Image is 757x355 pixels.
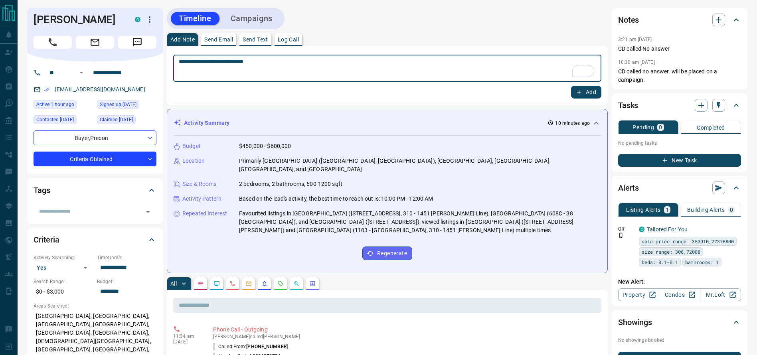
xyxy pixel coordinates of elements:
span: Call [34,36,72,49]
div: Wed Sep 05 2018 [97,115,156,126]
button: Timeline [171,12,219,25]
span: [PHONE_NUMBER] [246,344,288,349]
div: Tue Feb 11 2025 [34,115,93,126]
button: Open [77,68,86,77]
p: 0 [730,207,733,213]
a: Tailored For You [647,226,688,233]
svg: Email Verified [44,87,49,93]
p: Building Alerts [687,207,725,213]
h2: Alerts [618,181,639,194]
span: Email [76,36,114,49]
p: [DATE] [173,339,201,345]
p: 3:21 pm [DATE] [618,37,652,42]
div: Tasks [618,96,741,115]
p: Add Note [170,37,195,42]
p: Search Range: [34,278,93,285]
p: Repeated Interest [182,209,227,218]
h2: Tasks [618,99,638,112]
p: Off [618,225,634,233]
p: $0 - $3,000 [34,285,93,298]
p: Primarily [GEOGRAPHIC_DATA] ([GEOGRAPHIC_DATA], [GEOGRAPHIC_DATA]), [GEOGRAPHIC_DATA], [GEOGRAPHI... [239,157,601,174]
p: Areas Searched: [34,302,156,310]
p: CD called No answer [618,45,741,53]
span: Contacted [DATE] [36,116,74,124]
div: Activity Summary10 minutes ago [174,116,601,130]
p: No pending tasks [618,137,741,149]
span: beds: 0.1-0.1 [642,258,678,266]
p: Favourited listings in [GEOGRAPHIC_DATA] ([STREET_ADDRESS], 310 - 1451 [PERSON_NAME] Line), [GEOG... [239,209,601,235]
p: Log Call [278,37,299,42]
div: condos.ca [135,17,140,22]
button: Open [142,206,154,217]
h1: [PERSON_NAME] [34,13,123,26]
svg: Calls [229,280,236,287]
p: Send Email [204,37,233,42]
p: 2 bedrooms, 2 bathrooms, 600-1200 sqft [239,180,342,188]
p: Listing Alerts [626,207,661,213]
p: New Alert: [618,278,741,286]
svg: Requests [277,280,284,287]
p: Based on the lead's activity, the best time to reach out is: 10:00 PM - 12:00 AM [239,195,433,203]
svg: Notes [198,280,204,287]
button: Add [571,86,601,99]
svg: Opportunities [293,280,300,287]
h2: Showings [618,316,652,329]
svg: Emails [245,280,252,287]
button: Regenerate [362,247,412,260]
p: Called From: [213,343,288,350]
p: $450,000 - $600,000 [239,142,291,150]
p: 10 minutes ago [555,120,590,127]
div: Tue Oct 14 2025 [34,100,93,111]
p: Activity Pattern [182,195,221,203]
div: Yes [34,261,93,274]
a: Mr.Loft [700,288,741,301]
div: Wed Sep 05 2018 [97,100,156,111]
h2: Tags [34,184,50,197]
svg: Agent Actions [309,280,316,287]
p: 11:34 am [173,333,201,339]
span: size range: 306,72088 [642,248,700,256]
h2: Criteria [34,233,59,246]
textarea: To enrich screen reader interactions, please activate Accessibility in Grammarly extension settings [179,58,596,79]
svg: Lead Browsing Activity [213,280,220,287]
span: sale price range: 350910,27376800 [642,237,734,245]
p: All [170,281,177,286]
p: CD called no answer. will be placed on a campaign. [618,67,741,84]
p: Location [182,157,205,165]
div: Showings [618,313,741,332]
h2: Notes [618,14,639,26]
p: 0 [659,124,662,130]
div: Alerts [618,178,741,197]
p: Timeframe: [97,254,156,261]
div: Buyer , Precon [34,130,156,145]
div: Notes [618,10,741,30]
p: No showings booked [618,337,741,344]
span: Message [118,36,156,49]
span: Claimed [DATE] [100,116,133,124]
a: [EMAIL_ADDRESS][DOMAIN_NAME] [55,86,145,93]
p: [PERSON_NAME] called [PERSON_NAME] [213,334,598,339]
span: Active 1 hour ago [36,101,74,108]
p: Pending [632,124,654,130]
p: Size & Rooms [182,180,217,188]
button: Campaigns [223,12,281,25]
span: Signed up [DATE] [100,101,136,108]
div: condos.ca [639,227,644,232]
button: New Task [618,154,741,167]
svg: Listing Alerts [261,280,268,287]
p: Actively Searching: [34,254,93,261]
svg: Push Notification Only [618,233,624,238]
p: Budget [182,142,201,150]
p: Phone Call - Outgoing [213,325,598,334]
a: Condos [659,288,700,301]
p: 1 [666,207,669,213]
a: Property [618,288,659,301]
div: Criteria [34,230,156,249]
span: bathrooms: 1 [685,258,719,266]
div: Criteria Obtained [34,152,156,166]
p: Activity Summary [184,119,229,127]
div: Tags [34,181,156,200]
p: Completed [697,125,725,130]
p: Budget: [97,278,156,285]
p: Send Text [243,37,268,42]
